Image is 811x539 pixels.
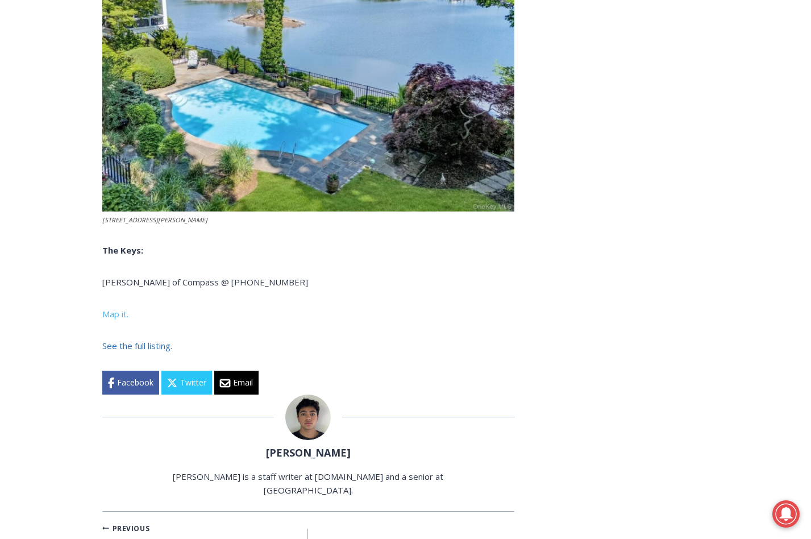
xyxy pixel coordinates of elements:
[285,395,331,440] img: Patel, Devan - bio cropped 200x200
[132,107,138,119] div: 6
[266,446,351,459] a: [PERSON_NAME]
[102,371,159,395] a: Facebook
[102,244,143,256] b: The Keys:
[161,371,212,395] a: Twitter
[297,113,527,139] span: Intern @ [DOMAIN_NAME]
[127,107,130,119] div: /
[287,1,537,110] div: "We would have speakers with experience in local journalism speak to us about their experiences a...
[273,110,551,142] a: Intern @ [DOMAIN_NAME]
[119,32,159,105] div: Two by Two Animal Haven & The Nature Company: The Wild World of Animals
[214,371,259,395] a: Email
[102,340,172,351] a: See the full listing.
[102,276,308,288] span: [PERSON_NAME] of Compass @ [PHONE_NUMBER]
[102,308,128,320] a: Map it.
[102,523,150,534] small: Previous
[102,215,514,225] figcaption: [STREET_ADDRESS][PERSON_NAME]
[119,107,124,119] div: 6
[9,114,145,140] h4: [PERSON_NAME] Read Sanctuary Fall Fest: [DATE]
[164,470,452,497] p: [PERSON_NAME] is a staff writer at [DOMAIN_NAME] and a senior at [GEOGRAPHIC_DATA].
[1,113,164,142] a: [PERSON_NAME] Read Sanctuary Fall Fest: [DATE]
